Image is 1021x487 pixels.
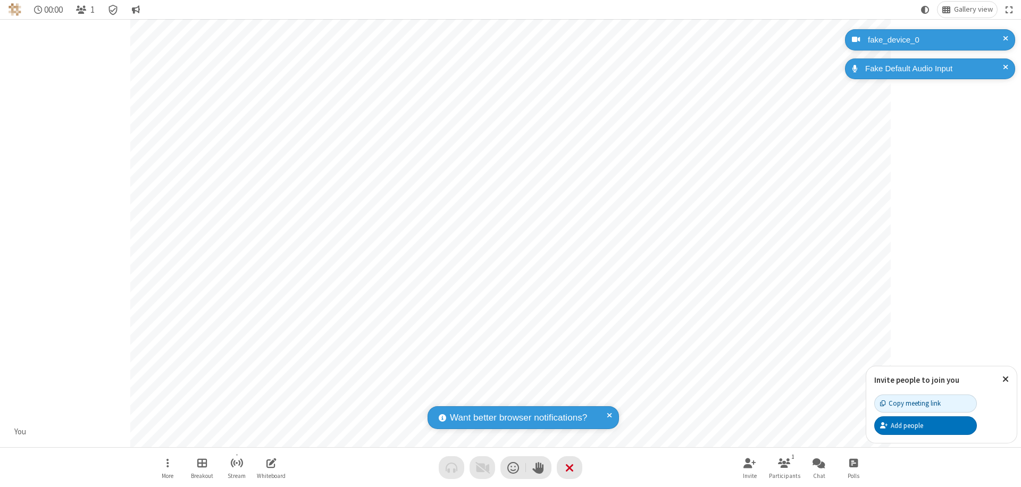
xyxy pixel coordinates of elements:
[439,456,464,479] button: Audio problem - check your Internet connection or call by phone
[9,3,21,16] img: QA Selenium DO NOT DELETE OR CHANGE
[191,473,213,479] span: Breakout
[162,473,173,479] span: More
[30,2,68,18] div: Timer
[874,375,959,385] label: Invite people to join you
[874,394,977,413] button: Copy meeting link
[954,5,993,14] span: Gallery view
[938,2,997,18] button: Change layout
[228,473,246,479] span: Stream
[470,456,495,479] button: Video
[1001,2,1017,18] button: Fullscreen
[221,452,253,483] button: Start streaming
[526,456,551,479] button: Raise hand
[557,456,582,479] button: End or leave meeting
[864,34,1007,46] div: fake_device_0
[769,473,800,479] span: Participants
[874,416,977,434] button: Add people
[257,473,286,479] span: Whiteboard
[789,452,798,461] div: 1
[861,63,1007,75] div: Fake Default Audio Input
[880,398,941,408] div: Copy meeting link
[71,2,99,18] button: Open participant list
[994,366,1017,392] button: Close popover
[255,452,287,483] button: Open shared whiteboard
[450,411,587,425] span: Want better browser notifications?
[838,452,869,483] button: Open poll
[848,473,859,479] span: Polls
[768,452,800,483] button: Open participant list
[813,473,825,479] span: Chat
[152,452,183,483] button: Open menu
[90,5,95,15] span: 1
[44,5,63,15] span: 00:00
[734,452,766,483] button: Invite participants (⌘+Shift+I)
[500,456,526,479] button: Send a reaction
[127,2,144,18] button: Conversation
[803,452,835,483] button: Open chat
[103,2,123,18] div: Meeting details Encryption enabled
[186,452,218,483] button: Manage Breakout Rooms
[917,2,934,18] button: Using system theme
[743,473,757,479] span: Invite
[11,426,30,438] div: You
